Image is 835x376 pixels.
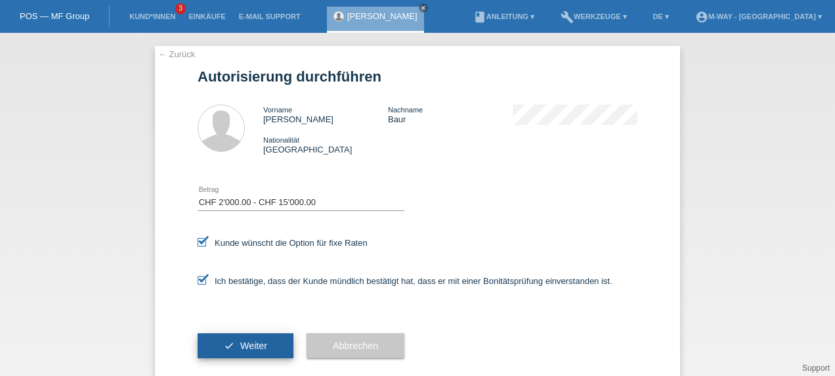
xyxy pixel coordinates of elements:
[158,49,195,59] a: ← Zurück
[333,341,378,351] span: Abbrechen
[263,106,292,114] span: Vorname
[561,11,574,24] i: build
[388,105,513,124] div: Baur
[20,11,89,21] a: POS — MF Group
[473,11,486,24] i: book
[554,12,633,20] a: buildWerkzeuge ▾
[123,12,182,20] a: Kund*innen
[232,12,307,20] a: E-Mail Support
[263,135,388,154] div: [GEOGRAPHIC_DATA]
[802,364,830,373] a: Support
[224,341,234,351] i: check
[198,276,612,286] label: Ich bestätige, dass der Kunde mündlich bestätigt hat, dass er mit einer Bonitätsprüfung einversta...
[198,238,368,248] label: Kunde wünscht die Option für fixe Raten
[198,68,637,85] h1: Autorisierung durchführen
[307,333,404,358] button: Abbrechen
[467,12,541,20] a: bookAnleitung ▾
[647,12,675,20] a: DE ▾
[263,105,388,124] div: [PERSON_NAME]
[347,11,417,21] a: [PERSON_NAME]
[420,5,427,11] i: close
[198,333,293,358] button: check Weiter
[175,3,186,14] span: 3
[240,341,267,351] span: Weiter
[263,136,299,144] span: Nationalität
[419,3,428,12] a: close
[182,12,232,20] a: Einkäufe
[695,11,708,24] i: account_circle
[689,12,828,20] a: account_circlem-way - [GEOGRAPHIC_DATA] ▾
[388,106,423,114] span: Nachname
